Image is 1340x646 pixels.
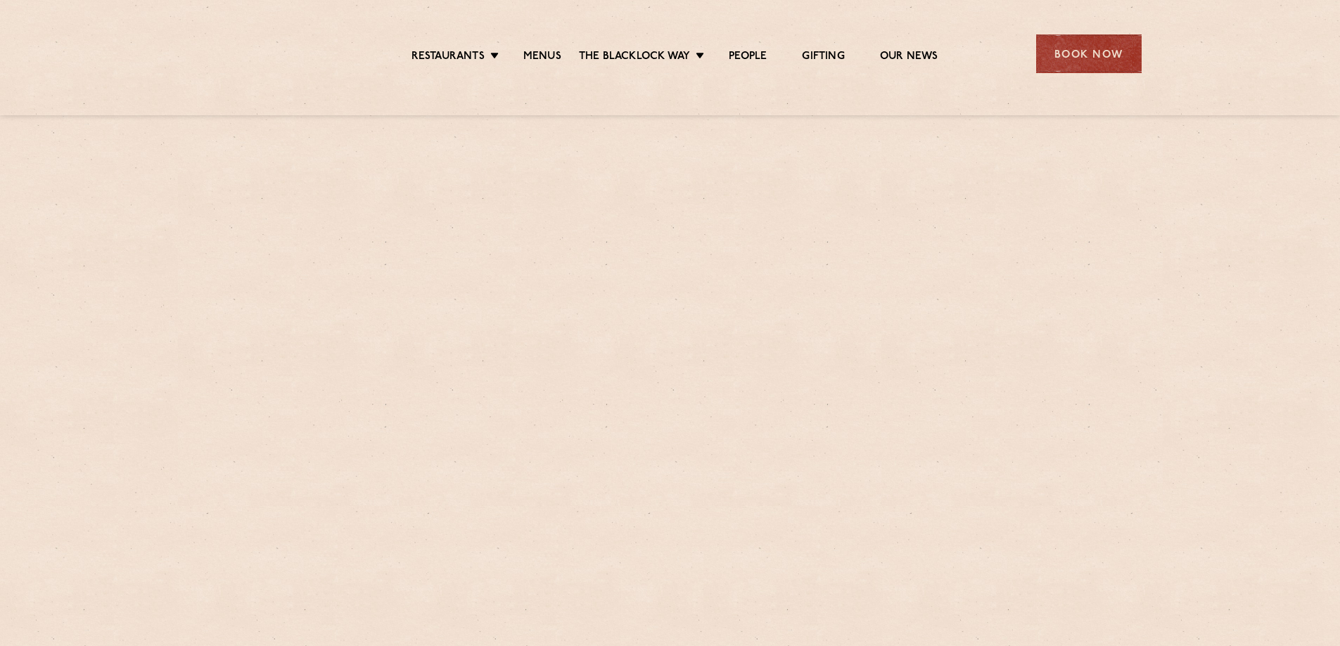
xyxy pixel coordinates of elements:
a: The Blacklock Way [579,50,690,65]
a: Menus [523,50,561,65]
img: svg%3E [199,13,321,94]
a: Our News [880,50,938,65]
div: Book Now [1036,34,1142,73]
a: Gifting [802,50,844,65]
a: People [729,50,767,65]
a: Restaurants [411,50,485,65]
